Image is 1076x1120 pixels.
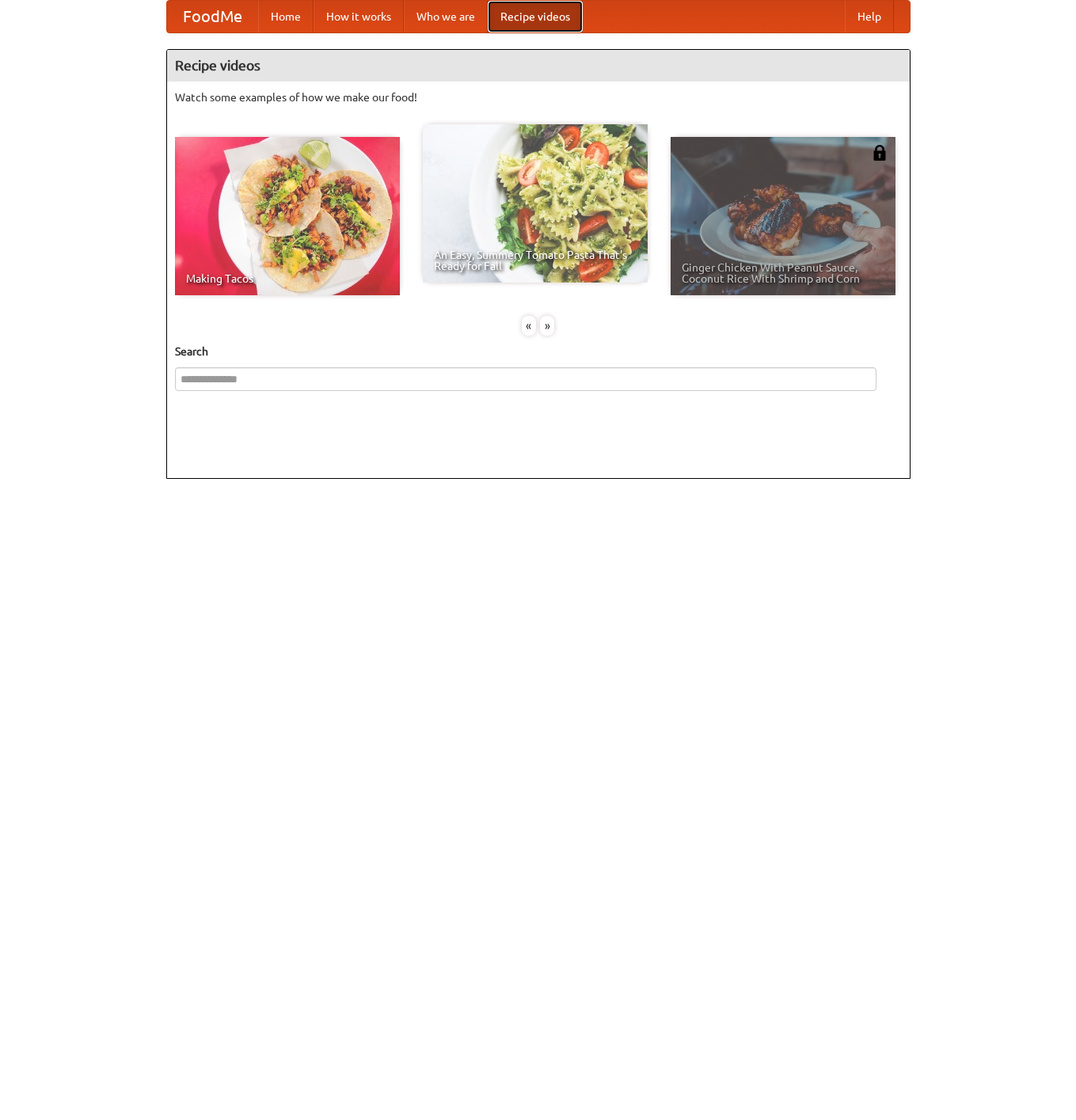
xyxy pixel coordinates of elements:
div: « [522,316,536,336]
a: Who we are [404,1,488,32]
p: Watch some examples of how we make our food! [175,89,902,105]
a: Making Tacos [175,137,400,295]
h4: Recipe videos [167,50,910,82]
div: » [540,316,554,336]
span: Making Tacos [186,273,389,284]
a: Home [258,1,314,32]
img: 483408.png [872,145,888,161]
a: Help [845,1,894,32]
a: An Easy, Summery Tomato Pasta That's Ready for Fall [423,124,648,283]
a: FoodMe [167,1,258,32]
h5: Search [175,344,902,359]
span: An Easy, Summery Tomato Pasta That's Ready for Fall [434,249,637,271]
a: Recipe videos [488,1,583,32]
a: How it works [314,1,404,32]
